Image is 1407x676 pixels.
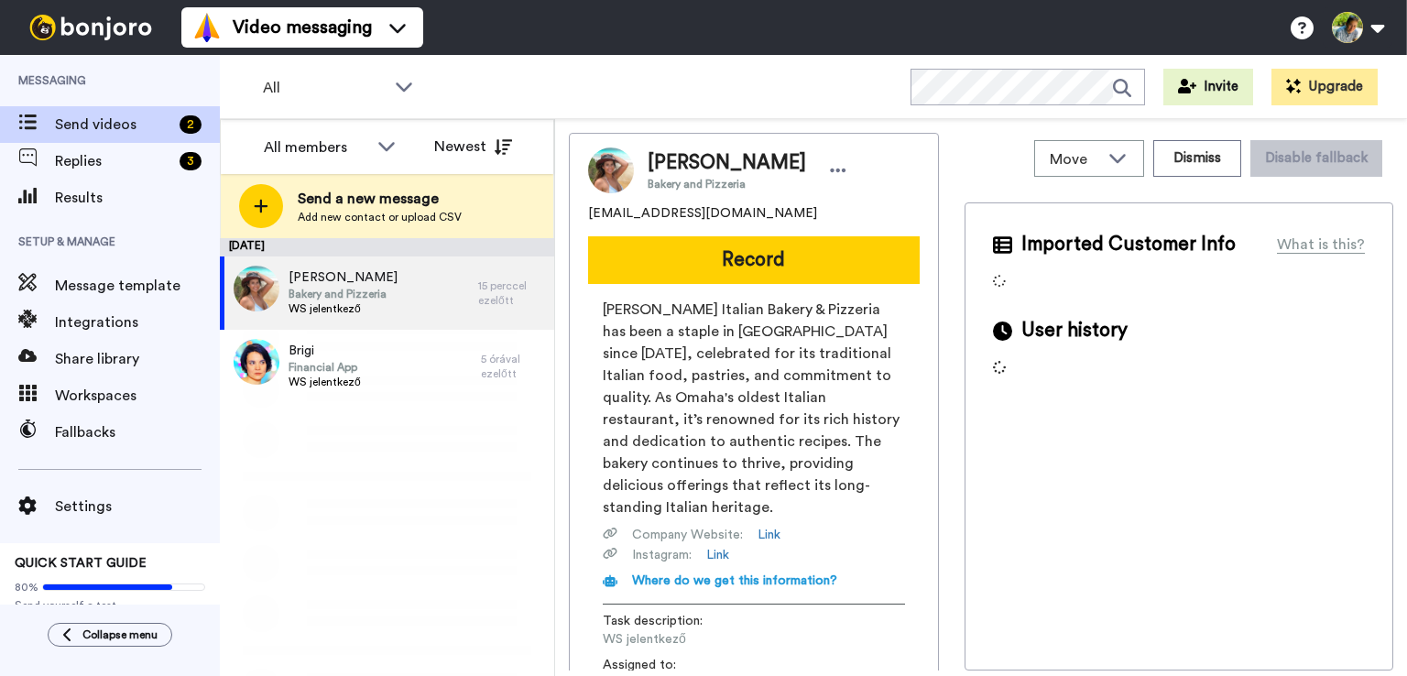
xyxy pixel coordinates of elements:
span: Collapse menu [82,627,158,642]
span: Financial App [289,360,361,375]
img: vm-color.svg [192,13,222,42]
span: Send videos [55,114,172,136]
button: Newest [420,128,526,165]
span: QUICK START GUIDE [15,557,147,570]
span: Instagram : [632,546,692,564]
div: All members [264,136,368,158]
button: Collapse menu [48,623,172,647]
span: Imported Customer Info [1021,231,1236,258]
span: Integrations [55,311,220,333]
span: Brigi [289,342,361,360]
span: Results [55,187,220,209]
div: 2 [180,115,202,134]
span: Fallbacks [55,421,220,443]
span: User history [1021,317,1128,344]
span: [PERSON_NAME] [289,268,398,287]
div: What is this? [1277,234,1365,256]
img: 6f288940-7172-40a7-b8c1-0f1ac2f08958.jpg [234,266,279,311]
img: 709436d0-7b15-44d2-9008-dd68d2197bf9.jpg [234,339,279,385]
span: Bakery and Pizzeria [289,287,398,301]
span: Bakery and Pizzeria [648,177,806,191]
span: WS jelentkező [289,301,398,316]
span: Assigned to: [603,656,731,674]
button: Dismiss [1153,140,1241,177]
div: 3 [180,152,202,170]
img: Image of Orsi [588,147,634,193]
a: Link [758,526,780,544]
span: All [263,77,386,99]
span: WS jelentkező [603,630,777,649]
div: [DATE] [220,238,554,256]
span: Send yourself a test [15,598,205,613]
span: Workspaces [55,385,220,407]
span: Share library [55,348,220,370]
button: Record [588,236,920,284]
a: Link [706,546,729,564]
span: Task description : [603,612,731,630]
span: Move [1050,148,1099,170]
span: Company Website : [632,526,743,544]
img: bj-logo-header-white.svg [22,15,159,40]
span: Where do we get this information? [632,574,837,587]
div: 15 perccel ezelőtt [478,278,545,308]
span: Video messaging [233,15,372,40]
span: Add new contact or upload CSV [298,210,462,224]
span: Send a new message [298,188,462,210]
span: [PERSON_NAME] [648,149,806,177]
div: 5 órával ezelőtt [481,352,545,381]
button: Invite [1163,69,1253,105]
button: Upgrade [1271,69,1378,105]
span: [EMAIL_ADDRESS][DOMAIN_NAME] [588,204,817,223]
button: Disable fallback [1250,140,1382,177]
span: Replies [55,150,172,172]
span: 80% [15,580,38,594]
span: [PERSON_NAME] Italian Bakery & Pizzeria has been a staple in [GEOGRAPHIC_DATA] since [DATE], cele... [603,299,905,518]
span: Message template [55,275,220,297]
span: Settings [55,496,220,518]
span: WS jelentkező [289,375,361,389]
